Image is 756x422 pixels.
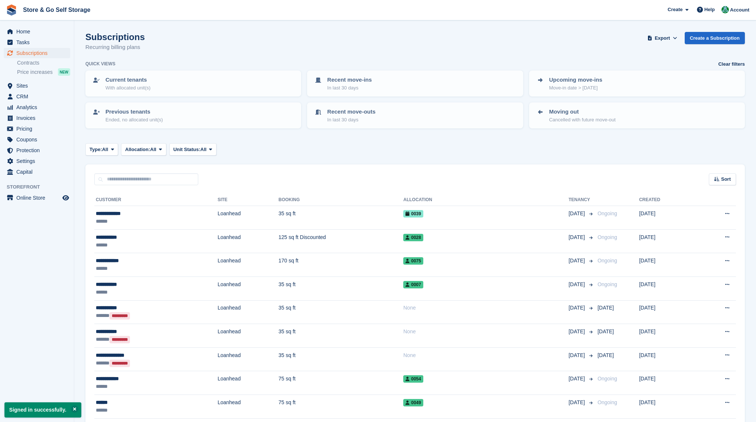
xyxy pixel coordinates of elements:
[639,229,695,253] td: [DATE]
[85,143,118,156] button: Type: All
[327,116,375,124] p: In last 30 days
[105,76,150,84] p: Current tenants
[639,395,695,418] td: [DATE]
[403,399,423,406] span: 0049
[4,102,70,112] a: menu
[16,26,61,37] span: Home
[639,371,695,395] td: [DATE]
[16,145,61,156] span: Protection
[639,277,695,300] td: [DATE]
[549,76,602,84] p: Upcoming move-ins
[16,156,61,166] span: Settings
[403,234,423,241] span: 0028
[201,146,207,153] span: All
[85,60,115,67] h6: Quick views
[4,134,70,145] a: menu
[639,300,695,324] td: [DATE]
[86,71,300,96] a: Current tenants With allocated unit(s)
[16,91,61,102] span: CRM
[105,84,150,92] p: With allocated unit(s)
[125,146,150,153] span: Allocation:
[173,146,201,153] span: Unit Status:
[278,194,403,206] th: Booking
[568,194,594,206] th: Tenancy
[4,145,70,156] a: menu
[4,113,70,123] a: menu
[4,124,70,134] a: menu
[218,253,278,277] td: Loanhead
[721,6,729,13] img: Adeel Hussain
[568,304,586,312] span: [DATE]
[218,395,278,418] td: Loanhead
[597,352,614,358] span: [DATE]
[704,6,715,13] span: Help
[61,193,70,202] a: Preview store
[218,277,278,300] td: Loanhead
[4,156,70,166] a: menu
[105,116,163,124] p: Ended, no allocated unit(s)
[403,375,423,383] span: 0054
[278,253,403,277] td: 170 sq ft
[16,102,61,112] span: Analytics
[218,300,278,324] td: Loanhead
[169,143,216,156] button: Unit Status: All
[639,194,695,206] th: Created
[17,59,70,66] a: Contracts
[327,84,372,92] p: In last 30 days
[278,371,403,395] td: 75 sq ft
[150,146,156,153] span: All
[718,60,745,68] a: Clear filters
[121,143,166,156] button: Allocation: All
[403,304,568,312] div: None
[16,37,61,48] span: Tasks
[597,234,617,240] span: Ongoing
[278,347,403,371] td: 35 sq ft
[16,113,61,123] span: Invoices
[16,81,61,91] span: Sites
[327,76,372,84] p: Recent move-ins
[403,210,423,217] span: 0039
[89,146,102,153] span: Type:
[639,347,695,371] td: [DATE]
[639,206,695,230] td: [DATE]
[646,32,679,44] button: Export
[639,253,695,277] td: [DATE]
[655,35,670,42] span: Export
[17,69,53,76] span: Price increases
[17,68,70,76] a: Price increases NEW
[597,305,614,311] span: [DATE]
[568,351,586,359] span: [DATE]
[16,48,61,58] span: Subscriptions
[568,257,586,265] span: [DATE]
[685,32,745,44] a: Create a Subscription
[7,183,74,191] span: Storefront
[568,328,586,336] span: [DATE]
[16,193,61,203] span: Online Store
[4,193,70,203] a: menu
[597,399,617,405] span: Ongoing
[597,328,614,334] span: [DATE]
[403,194,568,206] th: Allocation
[16,124,61,134] span: Pricing
[597,210,617,216] span: Ongoing
[4,37,70,48] a: menu
[730,6,749,14] span: Account
[4,402,81,418] p: Signed in successfully.
[278,300,403,324] td: 35 sq ft
[549,116,616,124] p: Cancelled with future move-out
[403,257,423,265] span: 0075
[721,176,731,183] span: Sort
[568,233,586,241] span: [DATE]
[86,103,300,128] a: Previous tenants Ended, no allocated unit(s)
[94,194,218,206] th: Customer
[218,371,278,395] td: Loanhead
[20,4,93,16] a: Store & Go Self Storage
[403,328,568,336] div: None
[218,347,278,371] td: Loanhead
[218,229,278,253] td: Loanhead
[4,26,70,37] a: menu
[218,206,278,230] td: Loanhead
[4,91,70,102] a: menu
[58,68,70,76] div: NEW
[218,324,278,348] td: Loanhead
